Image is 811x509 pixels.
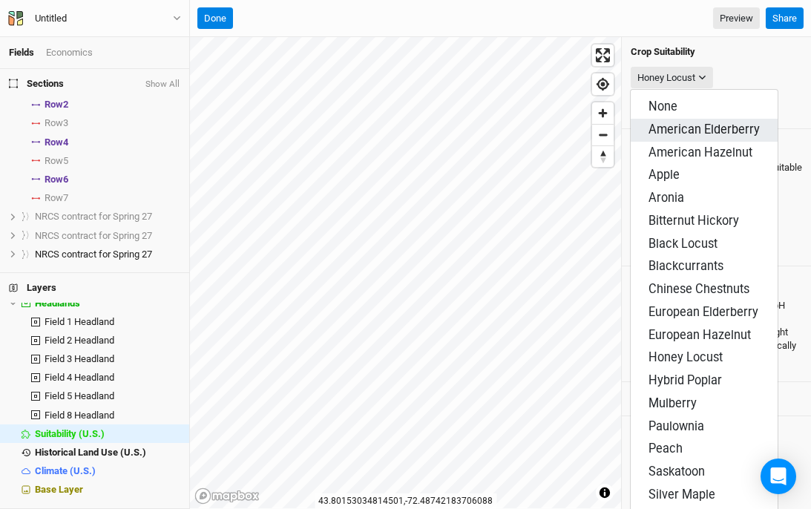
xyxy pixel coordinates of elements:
button: Enter fullscreen [592,45,614,66]
div: Economics [46,46,93,59]
span: Toggle attribution [600,485,609,501]
span: Historical Land Use (U.S.) [35,447,146,458]
span: Hybrid Poplar [649,373,722,387]
div: Honey Locust [637,70,695,85]
div: Untitled [35,11,67,26]
div: Field 2 Headland [45,335,180,347]
button: Show All [145,79,180,90]
button: Done [197,7,233,30]
span: Sections [9,78,64,90]
span: Row 4 [45,137,68,148]
span: Field 1 Headland [45,316,114,327]
div: Base Layer [35,484,180,496]
span: Headlands [35,298,80,309]
span: Field 2 Headland [45,335,114,346]
span: Reset bearing to north [592,146,614,167]
div: NRCS contract for Spring 27 [35,230,180,242]
span: Black Locust [649,237,718,251]
span: European Elderberry [649,305,758,319]
span: Peach [649,441,683,456]
div: Historical Land Use (U.S.) [35,447,180,459]
span: Blackcurrants [649,259,723,273]
button: Zoom out [592,124,614,145]
span: Honey Locust [649,350,723,364]
div: Field 8 Headland [45,410,180,421]
span: Row 5 [45,155,68,167]
button: Share [766,7,804,30]
a: Preview [713,7,760,30]
div: NRCS contract for Spring 27 [35,211,180,223]
span: Row 7 [45,192,68,204]
span: Mulberry [649,396,697,410]
a: Mapbox logo [194,487,260,505]
span: Chinese Chestnuts [649,282,749,296]
span: Aronia [649,191,684,205]
span: Field 3 Headland [45,353,114,364]
div: Field 5 Headland [45,390,180,402]
button: Zoom in [592,102,614,124]
span: European Hazelnut [649,328,751,342]
div: Headlands [35,298,180,309]
span: Zoom out [592,125,614,145]
button: Find my location [592,73,614,95]
span: Base Layer [35,484,83,495]
span: NRCS contract for Spring 27 [35,249,152,260]
span: Climate (U.S.) [35,465,96,476]
button: Untitled [7,10,182,27]
span: American Elderberry [649,122,760,137]
span: Apple [649,168,680,182]
span: NRCS contract for Spring 27 [35,230,152,241]
a: Fields [9,47,34,58]
span: Row 6 [45,174,68,185]
div: NRCS contract for Spring 27 [35,249,180,260]
span: Saskatoon [649,464,705,479]
div: 43.80153034814501 , -72.48742183706088 [315,493,496,509]
span: Silver Maple [649,487,715,502]
span: Field 4 Headland [45,372,114,383]
span: None [649,99,677,114]
div: Climate (U.S.) [35,465,180,477]
span: Paulownia [649,419,704,433]
button: Reset bearing to north [592,145,614,167]
span: Field 8 Headland [45,410,114,421]
div: Open Intercom Messenger [761,459,796,494]
button: Honey Locust [631,67,713,89]
span: Bitternut Hickory [649,214,739,228]
span: Field 5 Headland [45,390,114,401]
span: NRCS contract for Spring 27 [35,211,152,222]
span: Row 2 [45,99,68,111]
span: Row 3 [45,117,68,129]
span: American Hazelnut [649,145,752,160]
div: Field 3 Headland [45,353,180,365]
div: Suitability (U.S.) [35,428,180,440]
div: Field 1 Headland [45,316,180,328]
canvas: Map [190,37,621,508]
div: Field 4 Headland [45,372,180,384]
h4: Crop Suitability [631,46,802,58]
span: Suitability (U.S.) [35,428,105,439]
